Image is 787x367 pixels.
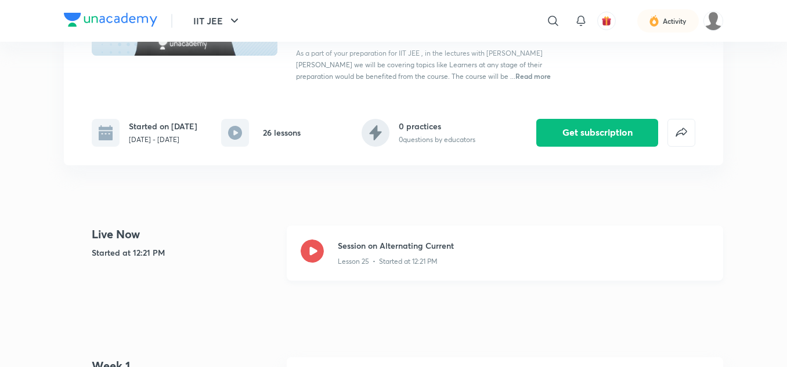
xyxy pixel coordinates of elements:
img: snigdha [703,11,723,31]
img: avatar [601,16,612,26]
h4: Live Now [92,226,277,243]
img: Company Logo [64,13,157,27]
a: Session on Alternating CurrentLesson 25 • Started at 12:21 PM [287,226,723,295]
p: Lesson 25 • Started at 12:21 PM [338,256,438,267]
h3: Session on Alternating Current [338,239,709,252]
button: Get subscription [536,119,658,147]
button: IIT JEE [186,9,248,32]
a: Company Logo [64,13,157,30]
img: activity [649,14,659,28]
p: [DATE] - [DATE] [129,135,197,145]
h5: Started at 12:21 PM [92,246,277,259]
span: As a part of your preparation for IIT JEE , in the lectures with [PERSON_NAME] [PERSON_NAME] we w... [296,49,543,81]
h6: 0 practices [399,120,475,132]
h6: 26 lessons [263,126,301,139]
span: Read more [515,71,551,81]
button: false [667,119,695,147]
h6: Started on [DATE] [129,120,197,132]
p: 0 questions by educators [399,135,475,145]
button: avatar [597,12,616,30]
